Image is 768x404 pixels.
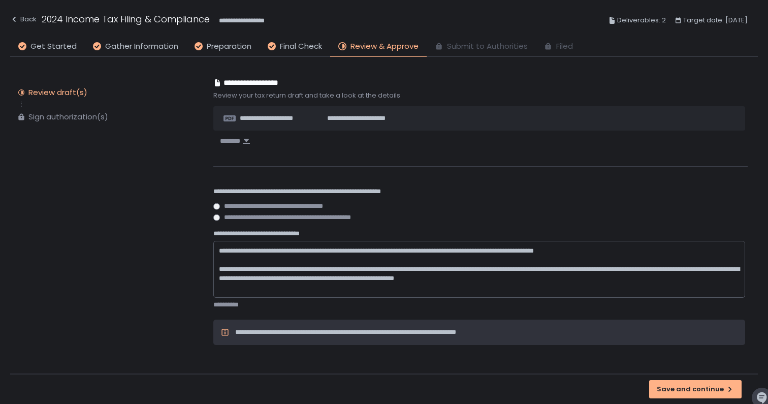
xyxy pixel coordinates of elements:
[213,91,748,100] span: Review your tax return draft and take a look at the details
[42,12,210,26] h1: 2024 Income Tax Filing & Compliance
[350,41,419,52] span: Review & Approve
[683,14,748,26] span: Target date: [DATE]
[10,13,37,25] div: Back
[30,41,77,52] span: Get Started
[28,87,87,98] div: Review draft(s)
[649,380,742,398] button: Save and continue
[28,112,108,122] div: Sign authorization(s)
[105,41,178,52] span: Gather Information
[10,12,37,29] button: Back
[447,41,528,52] span: Submit to Authorities
[657,385,734,394] div: Save and continue
[556,41,573,52] span: Filed
[617,14,666,26] span: Deliverables: 2
[280,41,322,52] span: Final Check
[207,41,251,52] span: Preparation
